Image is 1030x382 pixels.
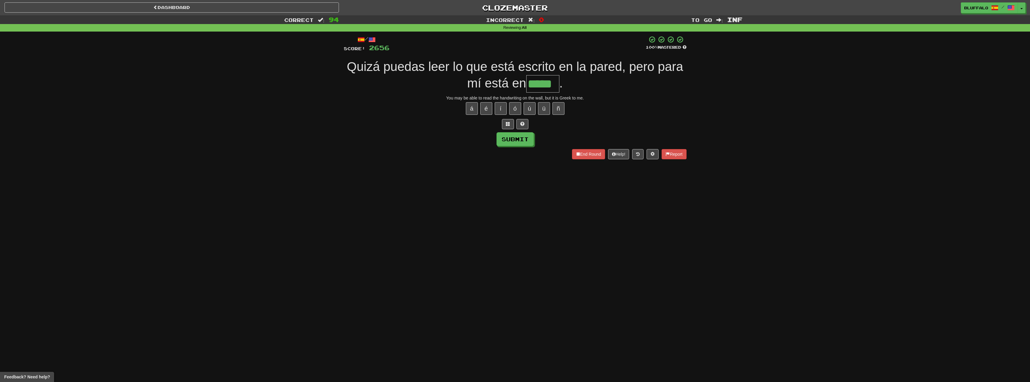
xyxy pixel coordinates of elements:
[961,2,1018,13] a: bluffalo /
[466,102,478,115] button: á
[369,44,389,51] span: 2656
[344,36,389,43] div: /
[608,149,629,159] button: Help!
[348,2,682,13] a: Clozemaster
[486,17,524,23] span: Incorrect
[727,16,743,23] span: Inf
[516,119,528,129] button: Single letter hint - you only get 1 per sentence and score half the points! alt+h
[344,46,365,51] span: Score:
[5,2,339,13] a: Dashboard
[1001,5,1004,9] span: /
[502,119,514,129] button: Switch sentence to multiple choice alt+p
[528,17,535,23] span: :
[646,45,658,50] span: 100 %
[662,149,686,159] button: Report
[964,5,988,11] span: bluffalo
[480,102,492,115] button: é
[552,102,564,115] button: ñ
[716,17,723,23] span: :
[559,76,563,90] span: .
[522,26,527,30] strong: All
[691,17,712,23] span: To go
[4,374,50,380] span: Open feedback widget
[524,102,536,115] button: ú
[572,149,605,159] button: End Round
[284,17,314,23] span: Correct
[538,102,550,115] button: ü
[497,132,534,146] button: Submit
[318,17,324,23] span: :
[509,102,521,115] button: ó
[495,102,507,115] button: í
[347,60,683,90] span: Quizá puedas leer lo que está escrito en la pared, pero para mí está en
[632,149,644,159] button: Round history (alt+y)
[329,16,339,23] span: 94
[646,45,687,50] div: Mastered
[539,16,544,23] span: 0
[344,95,687,101] div: You may be able to read the handwriting on the wall, but it is Greek to me.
